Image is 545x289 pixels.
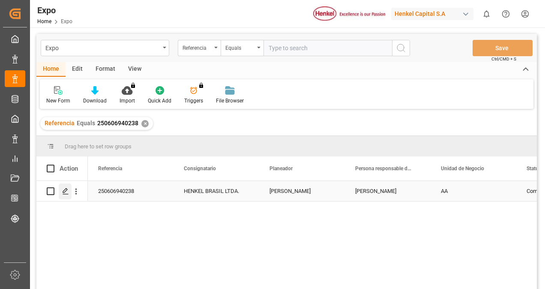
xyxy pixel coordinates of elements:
span: Ctrl/CMD + S [491,56,516,62]
div: Press SPACE to select this row. [36,181,88,202]
button: Save [473,40,533,56]
div: Expo [37,4,72,17]
div: AA [431,181,516,201]
div: Quick Add [148,97,171,105]
div: File Browser [216,97,244,105]
span: Referencia [45,120,75,126]
div: Referencia [183,42,212,52]
img: Henkel%20logo.jpg_1689854090.jpg [313,6,385,21]
div: Home [36,62,66,77]
span: Referencia [98,166,122,172]
button: open menu [41,40,169,56]
div: View [122,62,148,77]
div: Format [89,62,122,77]
button: open menu [178,40,221,56]
div: Action [60,165,78,172]
span: 250606940238 [97,120,138,126]
a: Home [37,18,51,24]
div: 250606940238 [88,181,174,201]
div: Edit [66,62,89,77]
div: Download [83,97,107,105]
span: Unidad de Negocio [441,166,484,172]
div: Henkel Capital S.A [391,8,473,20]
button: search button [392,40,410,56]
span: Persona responsable de seguimiento [355,166,413,172]
input: Type to search [264,40,392,56]
span: Drag here to set row groups [65,143,132,150]
button: open menu [221,40,264,56]
div: HENKEL BRASIL LTDA. [174,181,259,201]
button: show 0 new notifications [477,4,496,24]
div: [PERSON_NAME] [345,181,431,201]
div: New Form [46,97,70,105]
span: Status [527,166,541,172]
div: Equals [225,42,255,52]
div: [PERSON_NAME] [259,181,345,201]
span: Planeador [270,166,293,172]
span: Consignatario [184,166,216,172]
button: Help Center [496,4,515,24]
div: ✕ [141,120,149,127]
div: Expo [45,42,160,53]
span: Equals [77,120,95,126]
button: Henkel Capital S.A [391,6,477,22]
